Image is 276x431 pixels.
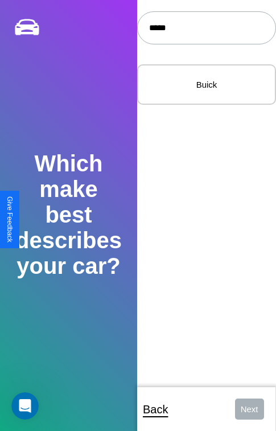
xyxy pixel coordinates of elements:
button: Next [235,399,264,420]
iframe: Intercom live chat [11,392,39,420]
p: Back [143,399,168,420]
h2: Which make best describes your car? [14,151,123,279]
div: Give Feedback [6,196,14,243]
p: Buick [150,77,263,92]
